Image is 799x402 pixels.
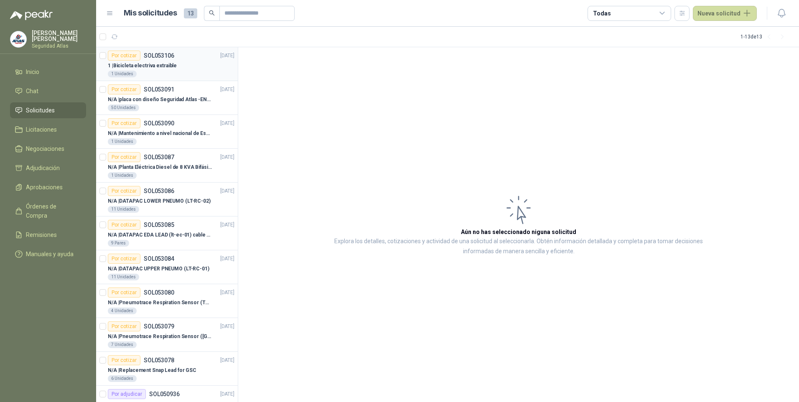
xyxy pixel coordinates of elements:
[108,197,211,205] p: N/A | DATAPAC LOWER PNEUMO (LT-RC-02)
[461,227,576,237] h3: Aún no has seleccionado niguna solicitud
[144,188,174,194] p: SOL053086
[10,246,86,262] a: Manuales y ayuda
[144,53,174,59] p: SOL053106
[108,220,140,230] div: Por cotizar
[220,52,234,60] p: [DATE]
[108,84,140,94] div: Por cotizar
[26,249,74,259] span: Manuales y ayuda
[10,10,53,20] img: Logo peakr
[220,390,234,398] p: [DATE]
[108,265,209,273] p: N/A | DATAPAC UPPER PNEUMO (LT-RC-01)
[124,7,177,19] h1: Mis solicitudes
[10,198,86,224] a: Órdenes de Compra
[220,221,234,229] p: [DATE]
[108,163,212,171] p: N/A | Planta Eléctrica Diesel de 8 KVA Bifásica
[108,240,129,247] div: 9 Pares
[108,96,212,104] p: N/A | placa con diseño Seguridad Atlas -ENTREGA en [GEOGRAPHIC_DATA]
[144,357,174,363] p: SOL053078
[220,120,234,127] p: [DATE]
[10,83,86,99] a: Chat
[108,308,137,314] div: 4 Unidades
[10,227,86,243] a: Remisiones
[10,31,26,47] img: Company Logo
[144,256,174,262] p: SOL053084
[10,64,86,80] a: Inicio
[108,355,140,365] div: Por cotizar
[108,254,140,264] div: Por cotizar
[220,323,234,331] p: [DATE]
[220,356,234,364] p: [DATE]
[26,230,57,239] span: Remisiones
[108,62,177,70] p: 1 | Bicicleta electriva extraible
[220,187,234,195] p: [DATE]
[26,183,63,192] span: Aprobaciones
[96,216,238,250] a: Por cotizarSOL053085[DATE] N/A |DATAPAC EDA LEAD (lt-ec-01) cable + placa9 Pares
[96,250,238,284] a: Por cotizarSOL053084[DATE] N/A |DATAPAC UPPER PNEUMO (LT-RC-01)11 Unidades
[108,321,140,331] div: Por cotizar
[32,30,86,42] p: [PERSON_NAME] [PERSON_NAME]
[144,290,174,295] p: SOL053080
[740,30,789,43] div: 1 - 13 de 13
[108,231,212,239] p: N/A | DATAPAC EDA LEAD (lt-ec-01) cable + placa
[149,391,180,397] p: SOL050936
[209,10,215,16] span: search
[220,289,234,297] p: [DATE]
[144,222,174,228] p: SOL053085
[220,86,234,94] p: [DATE]
[108,375,137,382] div: 6 Unidades
[26,67,39,76] span: Inicio
[108,299,212,307] p: N/A | Pneumotrace Respiration Sensor (THOR)
[96,284,238,318] a: Por cotizarSOL053080[DATE] N/A |Pneumotrace Respiration Sensor (THOR)4 Unidades
[108,172,137,179] div: 1 Unidades
[26,144,64,153] span: Negociaciones
[10,141,86,157] a: Negociaciones
[108,152,140,162] div: Por cotizar
[108,288,140,298] div: Por cotizar
[108,51,140,61] div: Por cotizar
[322,237,715,257] p: Explora los detalles, cotizaciones y actividad de una solicitud al seleccionarla. Obtén informaci...
[10,160,86,176] a: Adjudicación
[220,255,234,263] p: [DATE]
[26,87,38,96] span: Chat
[144,323,174,329] p: SOL053079
[108,333,212,341] p: N/A | Pneumotrace Respiration Sensor ([GEOGRAPHIC_DATA])
[26,106,55,115] span: Solicitudes
[96,47,238,81] a: Por cotizarSOL053106[DATE] 1 |Bicicleta electriva extraible1 Unidades
[108,130,212,137] p: N/A | Mantenimiento a nivel nacional de Esclusas de Seguridad
[693,6,757,21] button: Nueva solicitud
[108,71,137,77] div: 1 Unidades
[96,149,238,183] a: Por cotizarSOL053087[DATE] N/A |Planta Eléctrica Diesel de 8 KVA Bifásica1 Unidades
[184,8,197,18] span: 13
[108,138,137,145] div: 1 Unidades
[26,202,78,220] span: Órdenes de Compra
[96,183,238,216] a: Por cotizarSOL053086[DATE] N/A |DATAPAC LOWER PNEUMO (LT-RC-02)11 Unidades
[108,104,139,111] div: 50 Unidades
[10,102,86,118] a: Solicitudes
[10,122,86,137] a: Licitaciones
[108,186,140,196] div: Por cotizar
[108,366,196,374] p: N/A | Replacement Snap Lead for GSC
[108,341,137,348] div: 7 Unidades
[96,81,238,115] a: Por cotizarSOL053091[DATE] N/A |placa con diseño Seguridad Atlas -ENTREGA en [GEOGRAPHIC_DATA]50 ...
[593,9,611,18] div: Todas
[108,389,146,399] div: Por adjudicar
[10,179,86,195] a: Aprobaciones
[32,43,86,48] p: Seguridad Atlas
[26,125,57,134] span: Licitaciones
[144,87,174,92] p: SOL053091
[26,163,60,173] span: Adjudicación
[96,115,238,149] a: Por cotizarSOL053090[DATE] N/A |Mantenimiento a nivel nacional de Esclusas de Seguridad1 Unidades
[144,154,174,160] p: SOL053087
[96,318,238,352] a: Por cotizarSOL053079[DATE] N/A |Pneumotrace Respiration Sensor ([GEOGRAPHIC_DATA])7 Unidades
[108,274,139,280] div: 11 Unidades
[108,206,139,213] div: 11 Unidades
[96,352,238,386] a: Por cotizarSOL053078[DATE] N/A |Replacement Snap Lead for GSC6 Unidades
[144,120,174,126] p: SOL053090
[220,153,234,161] p: [DATE]
[108,118,140,128] div: Por cotizar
